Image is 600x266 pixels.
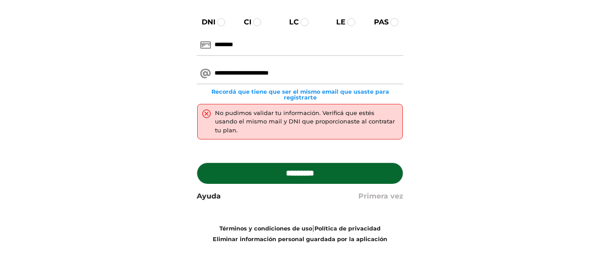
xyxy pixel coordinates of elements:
a: Primera vez [358,191,403,202]
label: LE [328,17,346,28]
a: Términos y condiciones de uso [219,225,312,232]
a: Eliminar información personal guardada por la aplicación [213,236,387,242]
small: Recordá que tiene que ser el mismo email que usaste para registrarte [197,89,403,100]
label: CI [236,17,251,28]
label: LC [281,17,299,28]
div: No pudimos validar tu información. Verificá que estés usando el mismo mail y DNI que proporcionas... [215,109,398,135]
a: Política de privacidad [314,225,381,232]
div: | [190,223,410,244]
label: DNI [194,17,215,28]
label: PAS [366,17,389,28]
a: Ayuda [197,191,221,202]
